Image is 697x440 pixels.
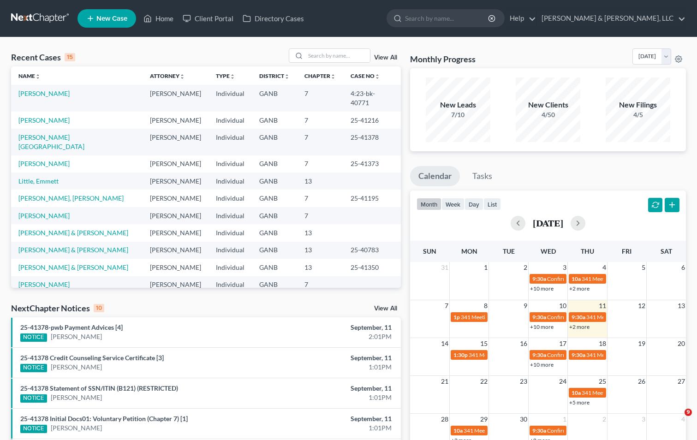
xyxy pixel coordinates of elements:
[519,338,528,349] span: 16
[297,207,343,224] td: 7
[453,427,463,434] span: 10a
[297,155,343,172] td: 7
[622,247,631,255] span: Fri
[641,262,646,273] span: 5
[20,384,178,392] a: 25-41378 Statement of SSN/ITIN (B121) (RESTRICTED)
[479,338,488,349] span: 15
[479,376,488,387] span: 22
[375,74,380,79] i: unfold_more
[51,332,102,341] a: [PERSON_NAME]
[297,190,343,207] td: 7
[516,100,580,110] div: New Clients
[297,242,343,259] td: 13
[572,275,581,282] span: 10a
[464,427,547,434] span: 341 Meeting for [PERSON_NAME]
[666,409,688,431] iframe: Intercom live chat
[558,376,567,387] span: 24
[143,242,209,259] td: [PERSON_NAME]
[637,338,646,349] span: 19
[426,110,490,119] div: 7/10
[252,224,297,241] td: GANB
[252,155,297,172] td: GANB
[461,247,477,255] span: Mon
[677,376,686,387] span: 27
[297,129,343,155] td: 7
[661,247,672,255] span: Sat
[209,259,252,276] td: Individual
[519,414,528,425] span: 30
[209,207,252,224] td: Individual
[483,262,488,273] span: 1
[18,229,128,237] a: [PERSON_NAME] & [PERSON_NAME]
[305,49,370,62] input: Search by name...
[532,275,546,282] span: 9:30a
[51,393,102,402] a: [PERSON_NAME]
[343,259,401,276] td: 25-41350
[252,276,297,293] td: GANB
[209,224,252,241] td: Individual
[20,394,47,403] div: NOTICE
[440,262,449,273] span: 31
[143,259,209,276] td: [PERSON_NAME]
[637,376,646,387] span: 26
[274,423,392,433] div: 1:01PM
[274,363,392,372] div: 1:01PM
[297,224,343,241] td: 13
[238,10,309,27] a: Directory Cases
[479,414,488,425] span: 29
[519,376,528,387] span: 23
[143,172,209,190] td: [PERSON_NAME]
[252,242,297,259] td: GANB
[547,351,670,358] span: Confirmation Hearing for [PERSON_NAME][DATE]
[18,246,128,254] a: [PERSON_NAME] & [PERSON_NAME]
[330,74,336,79] i: unfold_more
[343,190,401,207] td: 25-41195
[469,351,552,358] span: 341 Meeting for [PERSON_NAME]
[252,190,297,207] td: GANB
[35,74,41,79] i: unfold_more
[569,399,590,406] a: +5 more
[562,414,567,425] span: 1
[297,85,343,111] td: 7
[209,155,252,172] td: Individual
[252,172,297,190] td: GANB
[637,300,646,311] span: 12
[530,323,554,330] a: +10 more
[18,177,59,185] a: Little, Emmett
[677,300,686,311] span: 13
[351,72,380,79] a: Case Nounfold_more
[143,85,209,111] td: [PERSON_NAME]
[274,323,392,332] div: September, 11
[374,54,397,61] a: View All
[569,285,590,292] a: +2 more
[252,85,297,111] td: GANB
[606,110,670,119] div: 4/5
[284,74,290,79] i: unfold_more
[680,262,686,273] span: 6
[18,89,70,97] a: [PERSON_NAME]
[685,409,692,416] span: 9
[441,198,465,210] button: week
[143,129,209,155] td: [PERSON_NAME]
[230,74,235,79] i: unfold_more
[259,72,290,79] a: Districtunfold_more
[547,275,653,282] span: Confirmation Hearing for [PERSON_NAME]
[274,353,392,363] div: September, 11
[410,54,476,65] h3: Monthly Progress
[143,190,209,207] td: [PERSON_NAME]
[569,323,590,330] a: +2 more
[209,112,252,129] td: Individual
[533,218,563,228] h2: [DATE]
[426,100,490,110] div: New Leads
[252,207,297,224] td: GANB
[505,10,536,27] a: Help
[20,425,47,433] div: NOTICE
[547,314,653,321] span: Confirmation Hearing for [PERSON_NAME]
[96,15,127,22] span: New Case
[274,414,392,423] div: September, 11
[11,303,104,314] div: NextChapter Notices
[274,393,392,402] div: 1:01PM
[465,198,483,210] button: day
[641,414,646,425] span: 3
[440,376,449,387] span: 21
